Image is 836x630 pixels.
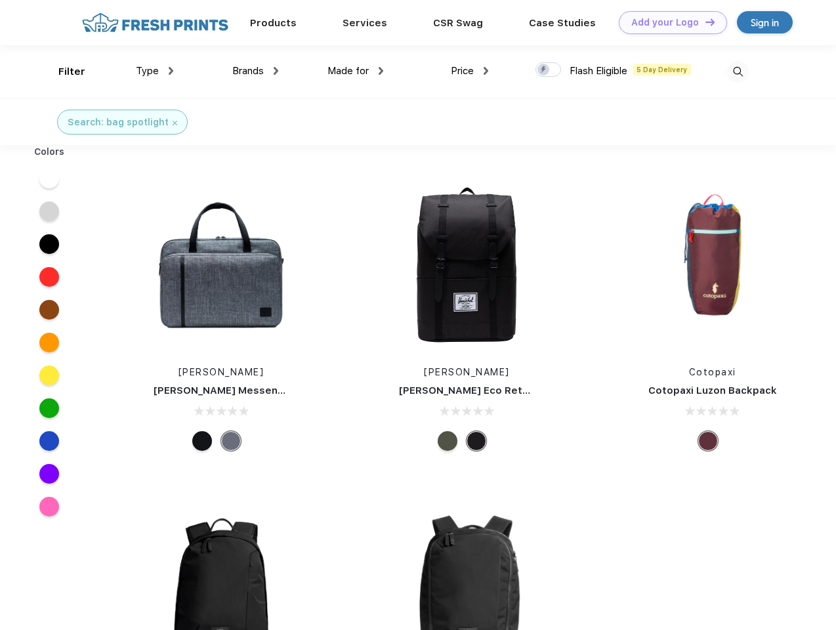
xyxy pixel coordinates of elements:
[134,178,308,352] img: func=resize&h=266
[698,431,718,451] div: Surprise
[424,367,510,377] a: [PERSON_NAME]
[58,64,85,79] div: Filter
[173,121,177,125] img: filter_cancel.svg
[232,65,264,77] span: Brands
[169,67,173,75] img: dropdown.png
[631,17,699,28] div: Add your Logo
[379,178,554,352] img: func=resize&h=266
[633,64,691,75] span: 5 Day Delivery
[250,17,297,29] a: Products
[274,67,278,75] img: dropdown.png
[24,145,75,159] div: Colors
[625,178,800,352] img: func=resize&h=266
[751,15,779,30] div: Sign in
[178,367,264,377] a: [PERSON_NAME]
[648,385,777,396] a: Cotopaxi Luzon Backpack
[737,11,793,33] a: Sign in
[484,67,488,75] img: dropdown.png
[327,65,369,77] span: Made for
[399,385,667,396] a: [PERSON_NAME] Eco Retreat 15" Computer Backpack
[136,65,159,77] span: Type
[705,18,715,26] img: DT
[78,11,232,34] img: fo%20logo%202.webp
[451,65,474,77] span: Price
[727,61,749,83] img: desktop_search.svg
[192,431,212,451] div: Black
[570,65,627,77] span: Flash Eligible
[438,431,457,451] div: Forest
[689,367,736,377] a: Cotopaxi
[68,115,169,129] div: Search: bag spotlight
[154,385,295,396] a: [PERSON_NAME] Messenger
[221,431,241,451] div: Raven Crosshatch
[379,67,383,75] img: dropdown.png
[467,431,486,451] div: Black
